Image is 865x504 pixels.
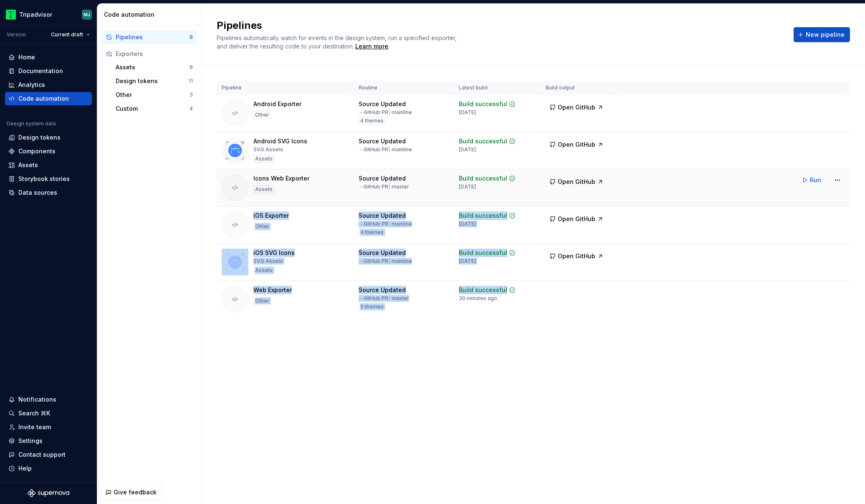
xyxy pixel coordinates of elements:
[5,131,92,144] a: Design tokens
[5,78,92,92] a: Analytics
[454,81,541,95] th: Latest build
[359,137,406,145] div: Source Updated
[459,221,476,227] div: [DATE]
[253,137,307,145] div: Android SVG Icons
[541,81,614,95] th: Build output
[112,88,196,102] button: Other3
[459,249,507,257] div: Build successful
[388,221,390,227] span: |
[794,27,850,42] button: New pipeline
[18,81,45,89] div: Analytics
[459,146,476,153] div: [DATE]
[51,31,83,38] span: Current draft
[360,229,384,236] span: 4 themes
[189,78,193,84] div: 11
[359,146,412,153] div: → GitHub PR mainline
[116,33,190,41] div: Pipelines
[359,286,406,294] div: Source Updated
[217,81,354,95] th: Pipeline
[116,50,193,58] div: Exporters
[102,31,196,44] button: Pipelines6
[5,420,92,434] a: Invite team
[18,175,70,183] div: Storybook stories
[388,146,390,153] span: |
[546,211,607,227] button: Open GitHub
[18,147,56,155] div: Components
[112,61,196,74] button: Assets8
[253,258,283,265] div: SVG Assets
[18,133,61,142] div: Design tokens
[355,42,388,51] a: Learn more
[2,5,95,23] button: TripadvisorMJ
[359,174,406,183] div: Source Updated
[546,254,607,261] a: Open GitHub
[459,295,497,302] div: 30 minutes ago
[7,31,26,38] div: Version
[253,100,301,108] div: Android Exporter
[546,249,607,264] button: Open GitHub
[116,91,190,99] div: Other
[190,92,193,98] div: 3
[546,174,607,189] button: Open GitHub
[558,140,595,149] span: Open GitHub
[116,104,190,113] div: Custom
[558,178,595,186] span: Open GitHub
[253,249,295,257] div: iOS SVG Icons
[18,395,56,404] div: Notifications
[190,34,193,41] div: 6
[459,109,476,116] div: [DATE]
[558,252,595,260] span: Open GitHub
[546,105,607,112] a: Open GitHub
[116,77,189,85] div: Design tokens
[359,221,412,227] div: → GitHub PR mainline
[546,142,607,149] a: Open GitHub
[18,161,38,169] div: Assets
[253,297,271,305] div: Other
[18,464,32,473] div: Help
[354,43,390,50] span: .
[459,100,507,108] div: Build successful
[359,109,412,116] div: → GitHub PR mainline
[360,117,384,124] span: 4 themes
[546,179,607,186] a: Open GitHub
[28,489,69,497] svg: Supernova Logo
[5,434,92,448] a: Settings
[359,295,409,302] div: → GitHub PR master
[5,92,92,105] a: Code automation
[18,451,66,459] div: Contact support
[19,10,52,19] div: Tripadvisor
[546,100,607,115] button: Open GitHub
[112,74,196,88] button: Design tokens11
[459,174,507,183] div: Build successful
[18,67,63,75] div: Documentation
[112,102,196,115] a: Custom4
[388,109,390,115] span: |
[388,183,390,190] span: |
[18,409,50,417] div: Search ⌘K
[359,211,406,220] div: Source Updated
[558,103,595,112] span: Open GitHub
[18,437,43,445] div: Settings
[359,249,406,257] div: Source Updated
[253,111,271,119] div: Other
[359,100,406,108] div: Source Updated
[359,183,409,190] div: → GitHub PR master
[459,183,476,190] div: [DATE]
[5,407,92,420] button: Search ⌘K
[253,222,271,231] div: Other
[83,11,90,18] div: MJ
[253,185,274,193] div: Assets
[5,64,92,78] a: Documentation
[388,295,390,301] span: |
[5,158,92,172] a: Assets
[116,63,190,71] div: Assets
[18,188,57,197] div: Data sources
[104,10,198,19] div: Code automation
[190,64,193,71] div: 8
[190,105,193,112] div: 4
[5,145,92,158] a: Components
[253,211,289,220] div: iOS Exporter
